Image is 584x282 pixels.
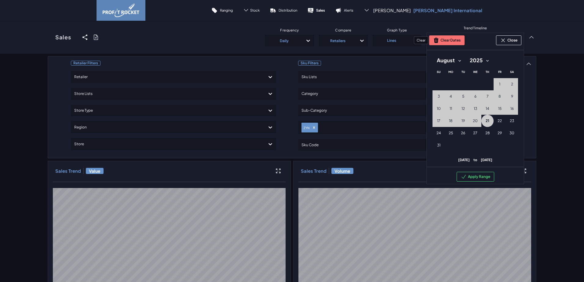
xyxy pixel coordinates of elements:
[74,139,262,149] div: Store
[86,168,104,174] span: Value
[429,35,465,45] button: Clear Dates
[487,94,489,99] span: 7
[302,3,330,18] a: Sales
[510,70,514,74] span: Sa
[498,131,502,136] span: 29
[510,118,514,123] span: 23
[74,122,262,132] div: Region
[450,94,452,99] span: 4
[511,82,513,87] span: 2
[206,3,238,18] a: Ranging
[268,36,300,45] div: Daily
[496,35,521,45] button: Close
[457,172,494,182] button: Apply Range
[437,118,440,123] span: 17
[462,118,465,123] span: 19
[335,28,352,32] span: Compare
[280,28,299,32] span: Frequency
[449,118,453,123] span: 18
[486,118,489,123] span: 21
[462,94,464,99] span: 5
[103,4,139,17] img: image
[74,72,262,82] div: Retailer
[486,70,489,74] span: Th
[437,143,440,148] span: 31
[74,106,262,115] div: Store Type
[486,106,489,111] span: 14
[498,106,502,111] span: 15
[373,7,411,13] span: [PERSON_NAME]
[220,8,233,13] p: Ranging
[301,89,489,99] div: Category
[413,7,482,13] p: [PERSON_NAME] International
[498,70,502,74] span: Fr
[48,27,79,47] a: Sales
[464,26,487,30] span: Trend Timeline
[376,36,407,45] div: Lines
[462,106,465,111] span: 12
[311,125,317,130] div: Remove ZYN
[301,140,489,150] div: Sku Code
[301,72,489,82] div: Sku Lists
[387,28,407,32] span: Graph Type
[437,70,440,74] span: Su
[498,94,501,99] span: 8
[55,168,81,174] h3: Sales Trend
[436,131,441,136] span: 24
[511,94,513,99] span: 9
[510,106,514,111] span: 16
[461,131,465,136] span: 26
[449,131,453,136] span: 25
[71,61,100,66] span: Retailer Filters
[473,70,477,74] span: We
[279,8,297,13] p: Distribution
[330,3,359,18] a: Alerts
[298,61,321,66] span: Sku Filters
[316,8,325,13] p: Sales
[301,106,489,115] div: Sub-Category
[474,106,477,111] span: 13
[301,168,327,174] h3: Sales Trend
[438,94,440,99] span: 3
[470,157,481,162] span: to
[437,106,441,111] span: 10
[265,3,302,18] a: Distribution
[509,131,514,136] span: 30
[250,8,260,13] span: Stock
[448,70,453,74] span: Mo
[462,70,465,74] span: Tu
[485,131,490,136] span: 28
[473,118,478,123] span: 20
[344,8,353,13] p: Alerts
[322,36,353,45] div: Retailers
[433,157,518,162] p: [DATE] [DATE]
[473,131,477,136] span: 27
[450,106,452,111] span: 11
[302,125,311,131] div: ZYN
[498,118,502,123] span: 22
[474,94,476,99] span: 6
[331,168,353,174] span: Volume
[499,82,500,87] span: 1
[74,89,262,99] div: Store Lists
